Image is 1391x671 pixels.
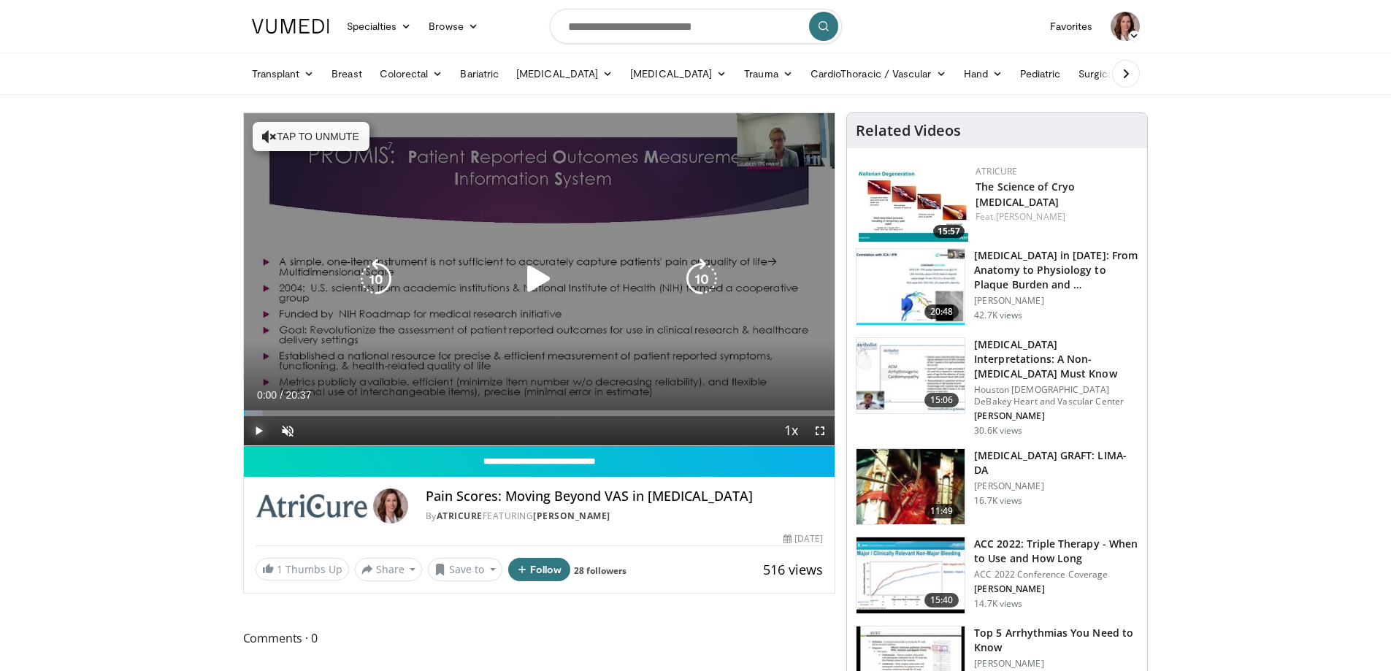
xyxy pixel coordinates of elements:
[857,249,965,325] img: 823da73b-7a00-425d-bb7f-45c8b03b10c3.150x105_q85_crop-smart_upscale.jpg
[1041,12,1102,41] a: Favorites
[253,122,369,151] button: Tap to unmute
[323,59,370,88] a: Breast
[859,165,968,242] a: 15:57
[437,510,483,522] a: AtriCure
[857,537,965,613] img: 9cc0c993-ed59-4664-aa07-2acdd981abd5.150x105_q85_crop-smart_upscale.jpg
[856,248,1138,326] a: 20:48 [MEDICAL_DATA] in [DATE]: From Anatomy to Physiology to Plaque Burden and … [PERSON_NAME] 4...
[508,558,571,581] button: Follow
[420,12,487,41] a: Browse
[243,629,836,648] span: Comments 0
[974,248,1138,292] h3: [MEDICAL_DATA] in [DATE]: From Anatomy to Physiology to Plaque Burden and …
[859,165,968,242] img: b343e937-d562-425b-a0e6-523771f25edc.150x105_q85_crop-smart_upscale.jpg
[533,510,610,522] a: [PERSON_NAME]
[974,410,1138,422] p: [PERSON_NAME]
[426,510,823,523] div: By FEATURING
[996,210,1065,223] a: [PERSON_NAME]
[976,165,1017,177] a: AtriCure
[856,537,1138,614] a: 15:40 ACC 2022: Triple Therapy - When to Use and How Long ACC 2022 Conference Coverage [PERSON_NA...
[857,338,965,414] img: 59f69555-d13b-4130-aa79-5b0c1d5eebbb.150x105_q85_crop-smart_upscale.jpg
[256,558,349,580] a: 1 Thumbs Up
[974,480,1138,492] p: [PERSON_NAME]
[244,113,835,446] video-js: Video Player
[277,562,283,576] span: 1
[933,225,965,238] span: 15:57
[451,59,507,88] a: Bariatric
[974,569,1138,580] p: ACC 2022 Conference Coverage
[252,19,329,34] img: VuMedi Logo
[244,416,273,445] button: Play
[856,122,961,139] h4: Related Videos
[1111,12,1140,41] img: Avatar
[373,488,408,524] img: Avatar
[955,59,1011,88] a: Hand
[974,537,1138,566] h3: ACC 2022: Triple Therapy - When to Use and How Long
[355,558,423,581] button: Share
[857,449,965,525] img: feAgcbrvkPN5ynqH4xMDoxOjA4MTsiGN.150x105_q85_crop-smart_upscale.jpg
[273,416,302,445] button: Unmute
[802,59,955,88] a: CardioThoracic / Vascular
[426,488,823,505] h4: Pain Scores: Moving Beyond VAS in [MEDICAL_DATA]
[763,561,823,578] span: 516 views
[974,337,1138,381] h3: [MEDICAL_DATA] Interpretations: A Non-[MEDICAL_DATA] Must Know
[974,583,1138,595] p: [PERSON_NAME]
[856,337,1138,437] a: 15:06 [MEDICAL_DATA] Interpretations: A Non-[MEDICAL_DATA] Must Know Houston [DEMOGRAPHIC_DATA] D...
[974,425,1022,437] p: 30.6K views
[976,180,1075,209] a: The Science of Cryo [MEDICAL_DATA]
[783,532,823,545] div: [DATE]
[257,389,277,401] span: 0:00
[243,59,323,88] a: Transplant
[371,59,452,88] a: Colorectal
[550,9,842,44] input: Search topics, interventions
[924,504,959,518] span: 11:49
[507,59,621,88] a: [MEDICAL_DATA]
[924,393,959,407] span: 15:06
[735,59,802,88] a: Trauma
[574,564,626,577] a: 28 followers
[974,384,1138,407] p: Houston [DEMOGRAPHIC_DATA] DeBakey Heart and Vascular Center
[974,626,1138,655] h3: Top 5 Arrhythmias You Need to Know
[1011,59,1070,88] a: Pediatric
[776,416,805,445] button: Playback Rate
[974,448,1138,478] h3: [MEDICAL_DATA] GRAFT: LIMA-DA
[974,295,1138,307] p: [PERSON_NAME]
[856,448,1138,526] a: 11:49 [MEDICAL_DATA] GRAFT: LIMA-DA [PERSON_NAME] 16.7K views
[974,495,1022,507] p: 16.7K views
[924,593,959,607] span: 15:40
[1070,59,1187,88] a: Surgical Oncology
[621,59,735,88] a: [MEDICAL_DATA]
[974,310,1022,321] p: 42.7K views
[976,210,1135,223] div: Feat.
[338,12,421,41] a: Specialties
[280,389,283,401] span: /
[974,658,1138,670] p: [PERSON_NAME]
[286,389,311,401] span: 20:37
[244,410,835,416] div: Progress Bar
[974,598,1022,610] p: 14.7K views
[428,558,502,581] button: Save to
[805,416,835,445] button: Fullscreen
[256,488,367,524] img: AtriCure
[924,304,959,319] span: 20:48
